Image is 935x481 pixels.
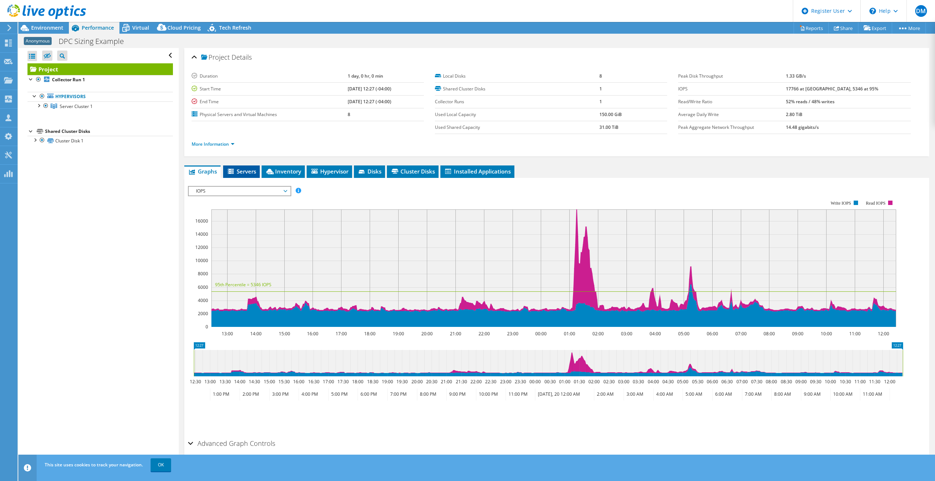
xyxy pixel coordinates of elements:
[435,124,599,131] label: Used Shared Capacity
[219,24,251,31] span: Tech Refresh
[706,379,718,385] text: 06:00
[599,73,602,79] b: 8
[765,379,777,385] text: 08:00
[391,168,435,175] span: Cluster Disks
[763,331,775,337] text: 08:00
[603,379,614,385] text: 02:30
[189,379,201,385] text: 12:30
[421,331,432,337] text: 20:00
[435,98,599,105] label: Collector Runs
[337,379,348,385] text: 17:30
[544,379,555,385] text: 00:30
[455,379,467,385] text: 21:30
[877,331,889,337] text: 12:00
[485,379,496,385] text: 22:30
[820,331,832,337] text: 10:00
[195,244,208,250] text: 12000
[573,379,585,385] text: 01:30
[662,379,673,385] text: 04:30
[599,98,602,105] b: 1
[381,379,393,385] text: 19:00
[828,22,858,34] a: Share
[248,379,260,385] text: 14:30
[854,379,865,385] text: 11:00
[786,98,835,105] b: 52% reads / 48% writes
[27,63,173,75] a: Project
[348,98,391,105] b: [DATE] 12:27 (-04:00)
[507,331,518,337] text: 23:00
[27,75,173,85] a: Collector Run 1
[529,379,540,385] text: 00:00
[364,331,375,337] text: 18:00
[195,257,208,264] text: 10000
[352,379,363,385] text: 18:00
[192,72,348,80] label: Duration
[45,462,143,468] span: This site uses cookies to track your navigation.
[435,72,599,80] label: Local Disks
[55,37,135,45] h1: DPC Sizing Example
[167,24,201,31] span: Cloud Pricing
[792,331,803,337] text: 09:00
[227,168,256,175] span: Servers
[435,85,599,93] label: Shared Cluster Disks
[677,379,688,385] text: 05:00
[310,168,348,175] span: Hypervisor
[692,379,703,385] text: 05:30
[444,168,511,175] span: Installed Applications
[795,379,806,385] text: 09:00
[588,379,599,385] text: 02:00
[188,168,217,175] span: Graphs
[794,22,829,34] a: Reports
[201,54,230,61] span: Project
[358,168,381,175] span: Disks
[293,379,304,385] text: 16:00
[599,124,618,130] b: 31.00 TiB
[396,379,407,385] text: 19:30
[869,8,876,14] svg: \n
[721,379,732,385] text: 06:30
[278,331,290,337] text: 15:00
[307,331,318,337] text: 16:00
[198,271,208,277] text: 8000
[563,331,575,337] text: 01:00
[678,111,786,118] label: Average Daily Write
[440,379,452,385] text: 21:00
[435,111,599,118] label: Used Local Capacity
[478,331,489,337] text: 22:00
[219,379,230,385] text: 13:30
[198,310,208,317] text: 2000
[348,73,383,79] b: 1 day, 0 hr, 0 min
[192,98,348,105] label: End Time
[31,24,63,31] span: Environment
[706,331,718,337] text: 06:00
[221,331,233,337] text: 13:00
[426,379,437,385] text: 20:30
[500,379,511,385] text: 23:00
[678,72,786,80] label: Peak Disk Throughput
[621,331,632,337] text: 03:00
[514,379,526,385] text: 23:30
[234,379,245,385] text: 14:00
[198,284,208,290] text: 6000
[27,101,173,111] a: Server Cluster 1
[559,379,570,385] text: 01:00
[786,124,819,130] b: 14.48 gigabits/s
[735,331,746,337] text: 07:00
[367,379,378,385] text: 18:30
[869,379,880,385] text: 11:30
[204,379,215,385] text: 13:00
[678,331,689,337] text: 05:00
[786,73,806,79] b: 1.33 GB/s
[232,53,252,61] span: Details
[348,86,391,92] b: [DATE] 12:27 (-04:00)
[206,324,208,330] text: 0
[810,379,821,385] text: 09:30
[592,331,603,337] text: 02:00
[348,111,350,118] b: 8
[250,331,261,337] text: 14:00
[188,436,275,451] h2: Advanced Graph Controls
[786,111,802,118] b: 2.80 TiB
[647,379,659,385] text: 04:00
[195,231,208,237] text: 14000
[599,111,622,118] b: 150.00 GiB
